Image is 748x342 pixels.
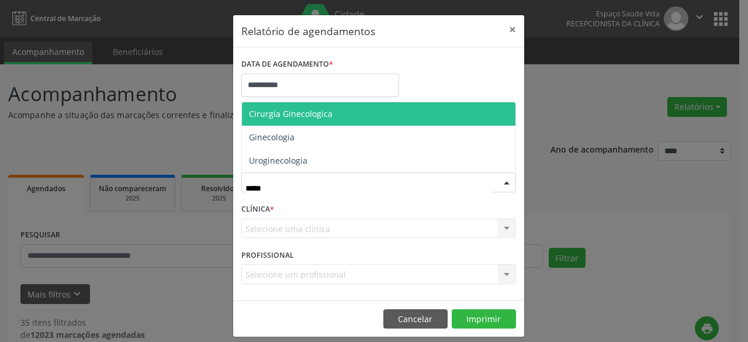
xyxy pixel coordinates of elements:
label: CLÍNICA [241,201,274,219]
label: PROFISSIONAL [241,246,294,264]
span: Uroginecologia [249,155,307,166]
label: DATA DE AGENDAMENTO [241,56,333,74]
button: Close [501,15,524,44]
span: Ginecologia [249,132,295,143]
button: Cancelar [383,309,448,329]
button: Imprimir [452,309,516,329]
span: Cirurgia Ginecologica [249,108,333,119]
h5: Relatório de agendamentos [241,23,375,39]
